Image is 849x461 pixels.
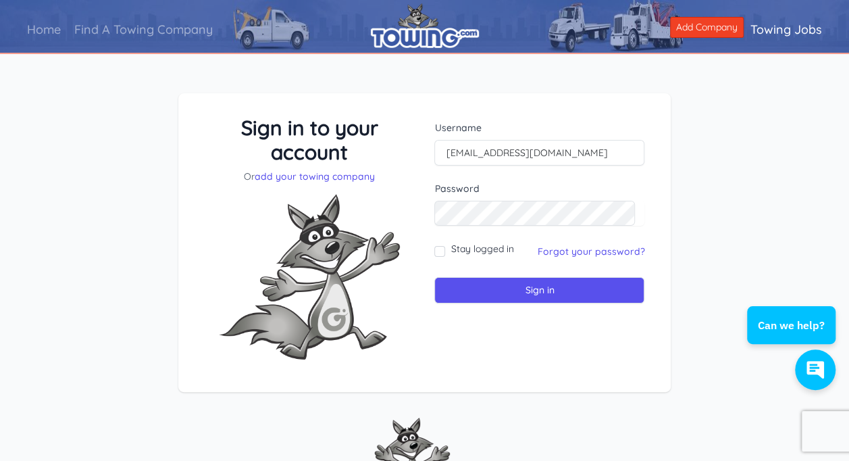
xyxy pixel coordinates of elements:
iframe: Conversations [737,269,849,404]
label: Stay logged in [451,242,513,256]
a: Find A Towing Company [68,10,220,49]
a: Add Company [670,17,744,38]
h3: Sign in to your account [205,116,415,164]
a: Home [20,10,68,49]
a: Forgot your password? [537,245,644,258]
img: logo.png [371,3,479,48]
label: Password [434,182,644,195]
a: add your towing company [255,170,375,183]
p: Or [205,170,415,183]
input: Sign in [434,277,644,304]
img: Fox-Excited.png [208,183,411,370]
a: Towing Jobs [744,10,829,49]
label: Username [434,121,644,135]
